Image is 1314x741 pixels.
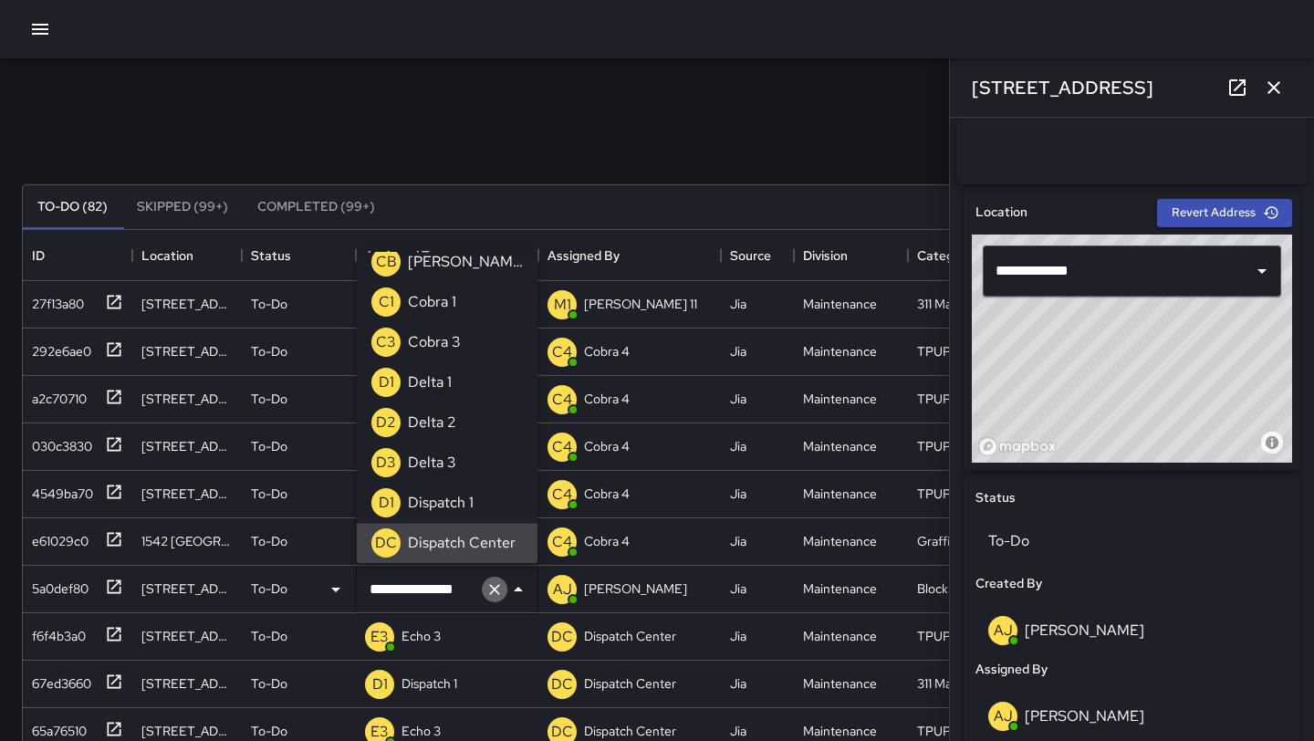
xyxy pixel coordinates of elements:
button: Skipped (99+) [122,185,243,229]
div: Maintenance [803,674,877,693]
p: D2 [376,412,396,434]
div: Jia [730,627,746,645]
p: To-Do [251,437,287,455]
div: Graffiti Abated Large [917,532,1013,550]
div: 4549ba70 [25,477,93,503]
p: To-Do [251,295,287,313]
p: C4 [552,484,572,506]
div: 65a76510 [25,715,87,740]
p: E3 [370,626,389,648]
button: Completed (99+) [243,185,390,229]
div: Maintenance [803,437,877,455]
div: Assigned To [356,230,538,281]
div: TPUP Service Requested [917,722,1013,740]
p: C4 [552,389,572,411]
p: C1 [379,292,394,314]
p: C4 [552,341,572,363]
div: Assigned By [538,230,721,281]
p: DC [551,626,573,648]
div: Division [794,230,908,281]
div: 292e6ae0 [25,335,91,360]
div: Jia [730,295,746,313]
p: [PERSON_NAME] [584,579,687,598]
div: Maintenance [803,485,877,503]
p: Delta 2 [408,412,456,434]
div: Jia [730,342,746,360]
p: To-Do [251,342,287,360]
p: C4 [552,436,572,458]
div: 27f13a80 [25,287,84,313]
div: 2216 Broadway [141,627,233,645]
p: To-Do [251,627,287,645]
p: D3 [376,453,396,475]
p: Dispatch 1 [408,493,474,515]
div: Jia [730,674,746,693]
p: DC [375,533,397,555]
div: Jia [730,390,746,408]
p: [PERSON_NAME] 11 [584,295,697,313]
div: ID [32,230,45,281]
div: Division [803,230,848,281]
p: To-Do [251,674,287,693]
div: ID [23,230,132,281]
p: Delta 1 [408,372,452,394]
p: D1 [372,673,388,695]
div: 2300 Broadway [141,579,233,598]
div: 311 Maintenance Related Issue Reported [917,295,1013,313]
div: Maintenance [803,295,877,313]
p: Cobra 1 [408,292,456,314]
div: Maintenance [803,579,877,598]
div: 988 Broadway [141,342,233,360]
div: 265 27th Street [141,295,233,313]
p: [PERSON_NAME] [408,252,523,274]
div: Maintenance [803,722,877,740]
div: Block Face Detailed [917,579,1013,598]
button: Clear [482,577,507,602]
p: Delta 3 [408,453,456,475]
div: Maintenance [803,390,877,408]
p: M1 [554,294,571,316]
p: D1 [379,372,394,394]
div: 030c3830 [25,430,92,455]
p: Dispatch Center [584,627,676,645]
p: DC [551,673,573,695]
div: Location [132,230,242,281]
p: C4 [552,531,572,553]
div: Jia [730,532,746,550]
p: Echo 3 [401,627,441,645]
div: a2c70710 [25,382,87,408]
div: TPUP Service Requested [917,485,1013,503]
p: Echo 3 [401,722,441,740]
p: Cobra 4 [584,485,630,503]
div: 2145 Broadway [141,722,233,740]
div: f6f4b3a0 [25,620,86,645]
div: Source [721,230,794,281]
div: 67ed3660 [25,667,91,693]
p: Cobra 3 [408,332,461,354]
div: 5a0def80 [25,572,89,598]
button: Close [506,577,531,602]
p: C3 [376,332,396,354]
div: Source [730,230,771,281]
p: Cobra 4 [584,437,630,455]
p: To-Do [251,390,287,408]
p: To-Do [251,485,287,503]
p: Cobra 4 [584,390,630,408]
p: Dispatch 1 [401,674,457,693]
div: Jia [730,485,746,503]
div: 311 Maintenance Related Issue Reported [917,674,1013,693]
p: To-Do [251,722,287,740]
button: To-Do (82) [23,185,122,229]
div: Jia [730,579,746,598]
div: Maintenance [803,627,877,645]
div: e61029c0 [25,525,89,550]
p: D1 [379,493,394,515]
p: Dispatch Center [584,722,676,740]
p: Cobra 4 [584,532,630,550]
div: TPUP Service Requested [917,437,1013,455]
div: TPUP Service Requested [917,627,1013,645]
div: 2310 Broadway [141,437,233,455]
p: CB [376,252,397,274]
div: Location [141,230,193,281]
div: Category [917,230,972,281]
